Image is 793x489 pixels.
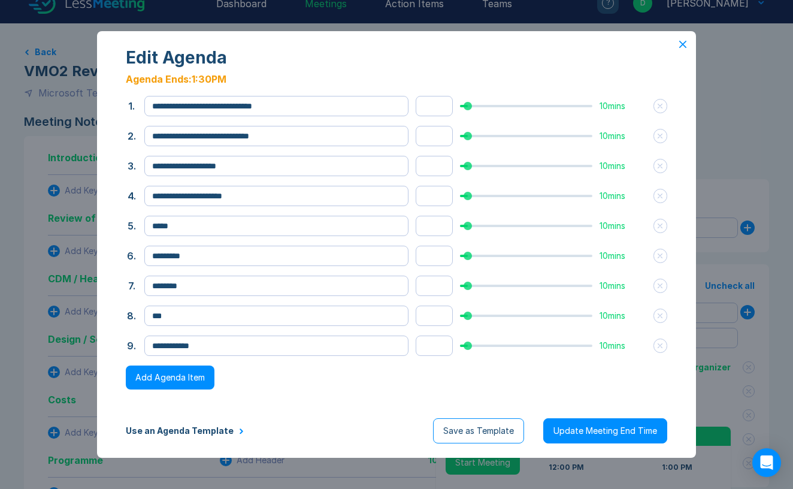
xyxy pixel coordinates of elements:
[126,366,214,390] button: Add Agenda Item
[126,309,137,323] button: 8.
[543,418,667,443] button: Update Meeting End Time
[600,281,646,291] div: 10 mins
[126,48,667,67] div: Edit Agenda
[126,219,137,233] button: 5.
[126,159,137,173] button: 3.
[752,448,781,477] div: Open Intercom Messenger
[126,339,137,353] button: 9.
[126,426,244,436] button: Use an Agenda Template
[126,189,137,203] button: 4.
[126,129,137,143] button: 2.
[433,418,524,443] button: Save as Template
[600,101,646,111] div: 10 mins
[126,279,137,293] button: 7.
[600,131,646,141] div: 10 mins
[126,99,137,113] button: 1.
[600,221,646,231] div: 10 mins
[600,251,646,261] div: 10 mins
[126,72,667,86] div: Agenda Ends: 1:30PM
[600,341,646,351] div: 10 mins
[600,161,646,171] div: 10 mins
[600,191,646,201] div: 10 mins
[600,311,646,321] div: 10 mins
[126,249,137,263] button: 6.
